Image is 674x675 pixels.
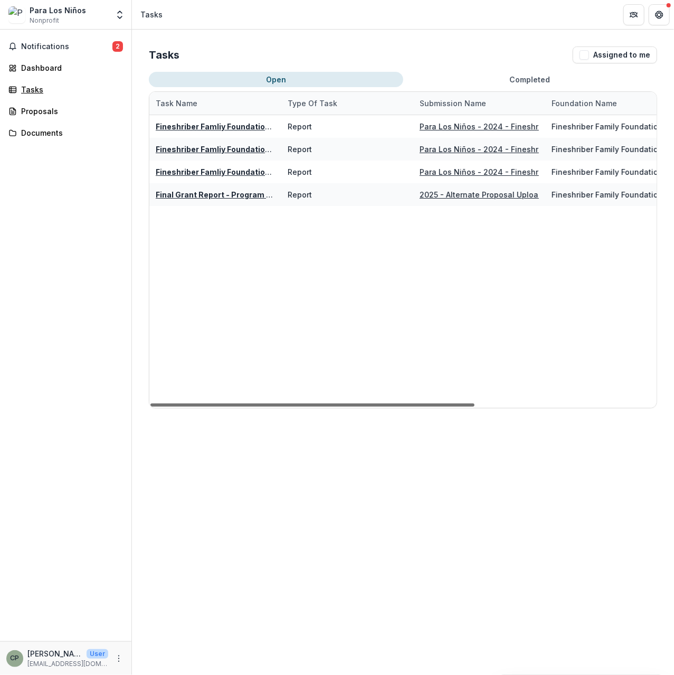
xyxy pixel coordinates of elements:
[149,72,403,87] button: Open
[420,190,543,199] a: 2025 - Alternate Proposal Upload
[623,4,644,25] button: Partners
[545,98,623,109] div: Foundation Name
[140,9,163,20] div: Tasks
[413,98,492,109] div: Submission Name
[552,166,663,177] div: Fineshriber Family Foundation
[11,655,20,662] div: Christina Mariscal Pasten
[21,42,112,51] span: Notifications
[4,124,127,142] a: Documents
[573,46,657,63] button: Assigned to me
[4,59,127,77] a: Dashboard
[112,4,127,25] button: Open entity switcher
[413,92,545,115] div: Submission Name
[21,62,119,73] div: Dashboard
[552,189,663,200] div: Fineshriber Family Foundation
[87,649,108,659] p: User
[149,98,204,109] div: Task Name
[552,121,663,132] div: Fineshriber Family Foundation
[288,189,312,200] div: Report
[21,106,119,117] div: Proposals
[149,49,179,61] h2: Tasks
[21,127,119,138] div: Documents
[156,145,345,154] a: Fineshriber Famliy Foundation Final Report Upload
[27,659,108,669] p: [EMAIL_ADDRESS][DOMAIN_NAME]
[281,92,413,115] div: Type of Task
[112,652,125,665] button: More
[4,102,127,120] a: Proposals
[156,122,345,131] a: Fineshriber Famliy Foundation Final Report Upload
[403,72,658,87] button: Completed
[288,144,312,155] div: Report
[649,4,670,25] button: Get Help
[21,84,119,95] div: Tasks
[4,38,127,55] button: Notifications2
[281,98,344,109] div: Type of Task
[149,92,281,115] div: Task Name
[288,121,312,132] div: Report
[30,5,86,16] div: Para Los Niños
[27,648,82,659] p: [PERSON_NAME] [PERSON_NAME]
[112,41,123,52] span: 2
[288,166,312,177] div: Report
[4,81,127,98] a: Tasks
[156,190,327,199] a: Final Grant Report - Program or Project Grant
[30,16,59,25] span: Nonprofit
[136,7,167,22] nav: breadcrumb
[156,167,345,176] a: Fineshriber Famliy Foundation Final Report Upload
[552,144,663,155] div: Fineshriber Family Foundation
[8,6,25,23] img: Para Los Niños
